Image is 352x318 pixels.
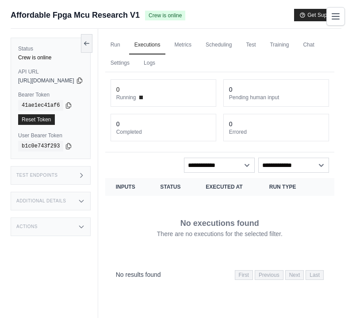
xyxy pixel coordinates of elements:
nav: Pagination [235,270,324,280]
button: Get Support [294,9,341,21]
div: 0 [116,85,120,94]
span: First [235,270,253,280]
a: Executions [129,36,166,54]
span: Next [285,270,304,280]
h3: Test Endpoints [16,173,58,178]
dt: Pending human input [229,94,323,101]
a: Chat [298,36,319,54]
a: Metrics [169,36,197,54]
p: There are no executions for the selected filter. [157,229,283,238]
span: Running [116,94,136,101]
th: Executed at [195,178,259,196]
th: Inputs [105,178,150,196]
h3: Actions [16,224,38,229]
span: Previous [255,270,283,280]
div: 0 [229,85,233,94]
th: Run Type [259,178,311,196]
th: Status [149,178,195,196]
nav: Pagination [105,263,334,286]
label: API URL [18,68,83,75]
a: Training [264,36,294,54]
label: User Bearer Token [18,132,83,139]
p: No results found [116,270,161,279]
dt: Errored [229,128,323,136]
div: 0 [116,120,120,128]
span: Last [306,270,324,280]
div: 0 [229,120,233,128]
code: 41ae1ec41af6 [18,100,63,111]
span: Affordable Fpga Mcu Research V1 [11,9,140,21]
a: Test [241,36,261,54]
span: Crew is online [145,11,185,20]
section: Crew executions table [105,178,334,286]
h3: Additional Details [16,198,66,204]
p: No executions found [180,217,259,229]
label: Status [18,45,83,52]
a: Settings [105,54,135,73]
a: Logs [138,54,161,73]
label: Bearer Token [18,91,83,98]
button: Toggle navigation [326,7,345,26]
a: Run [105,36,126,54]
code: b1c0e743f293 [18,141,63,151]
a: Reset Token [18,114,55,125]
div: Crew is online [18,54,83,61]
span: [URL][DOMAIN_NAME] [18,77,74,84]
a: Scheduling [200,36,237,54]
dt: Completed [116,128,210,136]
